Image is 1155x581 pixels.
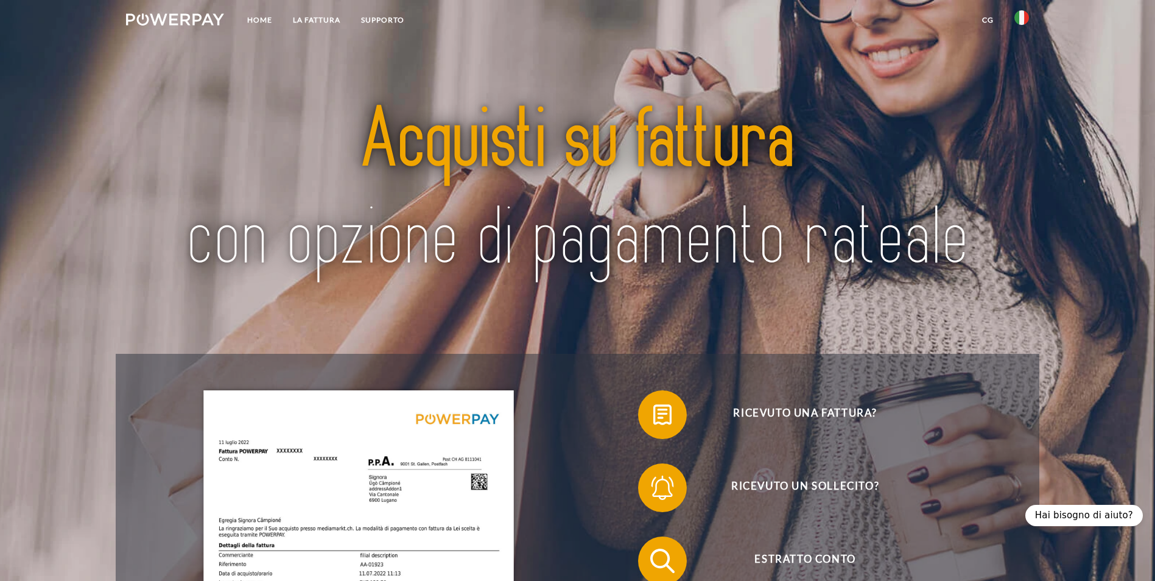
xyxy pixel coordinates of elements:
img: logo-powerpay-white.svg [126,13,224,26]
span: Ricevuto una fattura? [656,390,954,439]
a: Supporto [351,9,415,31]
div: Hai bisogno di aiuto? [1025,505,1143,526]
a: CG [972,9,1004,31]
img: title-powerpay_it.svg [170,58,985,323]
a: Home [237,9,283,31]
img: qb_bill.svg [647,400,678,430]
span: Ricevuto un sollecito? [656,463,954,512]
img: it [1014,10,1029,25]
img: qb_search.svg [647,546,678,576]
img: qb_bell.svg [647,473,678,503]
button: Ricevuto una fattura? [638,390,955,439]
button: Ricevuto un sollecito? [638,463,955,512]
a: LA FATTURA [283,9,351,31]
